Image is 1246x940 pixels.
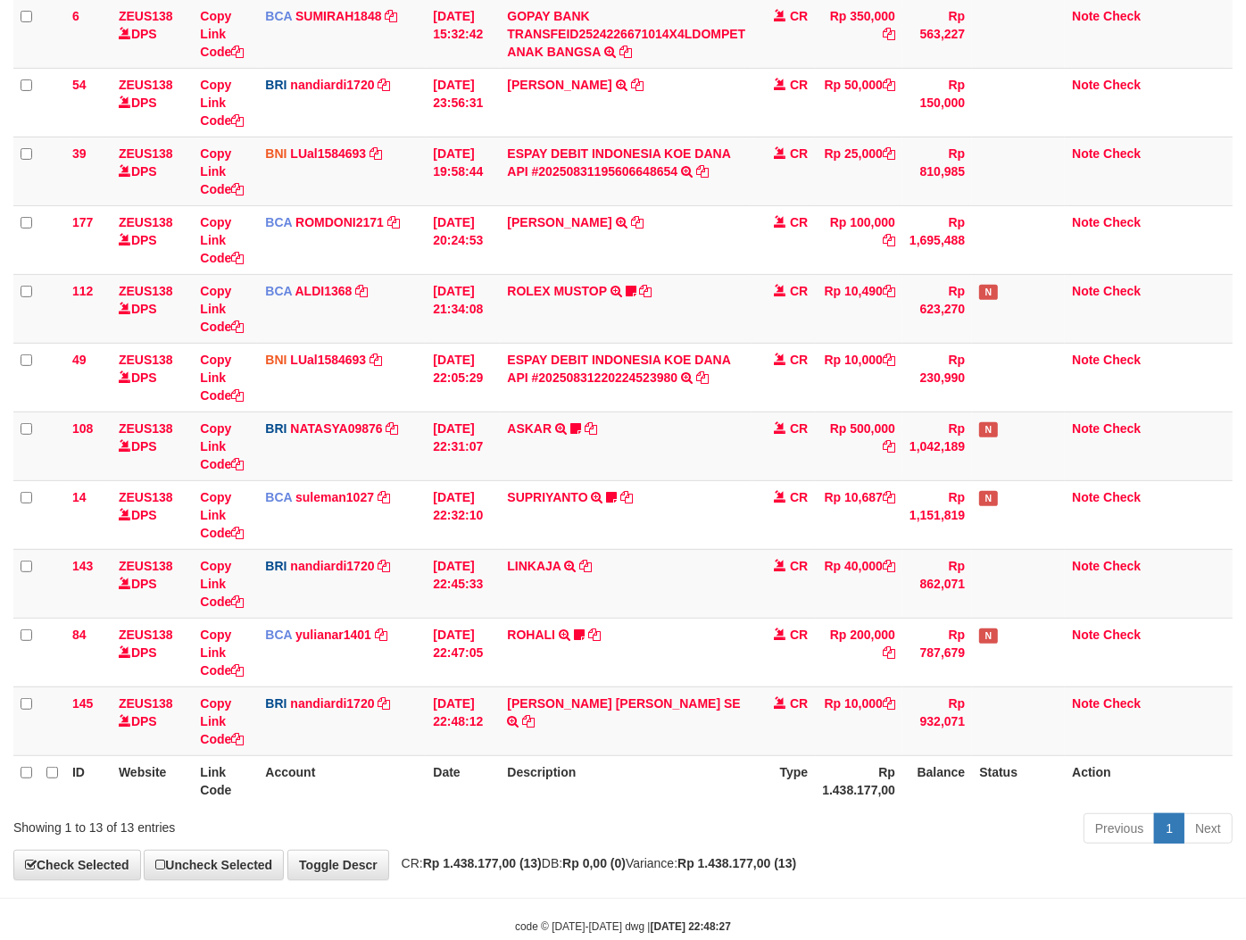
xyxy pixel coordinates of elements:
td: Rp 150,000 [902,68,972,137]
a: Check [1103,146,1141,161]
span: CR [790,559,808,573]
strong: Rp 1.438.177,00 (13) [677,856,796,870]
a: ZEUS138 [119,421,173,436]
a: Note [1072,146,1100,161]
a: Copy Link Code [200,146,244,196]
div: Showing 1 to 13 of 13 entries [13,811,506,836]
td: [DATE] 22:05:29 [426,343,500,412]
th: Description [500,755,752,806]
td: [DATE] 21:34:08 [426,274,500,343]
a: Copy yulianar1401 to clipboard [375,628,387,642]
span: CR [790,215,808,229]
td: DPS [112,137,193,205]
td: Rp 1,151,819 [902,480,972,549]
a: yulianar1401 [295,628,371,642]
a: Uncheck Selected [144,850,284,880]
span: BRI [265,559,287,573]
a: Note [1072,628,1100,642]
a: Copy nandiardi1720 to clipboard [378,559,390,573]
td: DPS [112,205,193,274]
a: Check [1103,628,1141,642]
a: Copy nandiardi1720 to clipboard [378,78,390,92]
a: Copy ESPAY DEBIT INDONESIA KOE DANA API #20250831220224523980 to clipboard [696,370,709,385]
td: Rp 10,490 [815,274,902,343]
td: Rp 230,990 [902,343,972,412]
a: Note [1072,284,1100,298]
td: DPS [112,549,193,618]
a: Copy SUPRIYANTO to clipboard [620,490,633,504]
a: Copy Link Code [200,284,244,334]
a: Copy ROMDONI2171 to clipboard [387,215,400,229]
strong: Rp 0,00 (0) [562,856,626,870]
a: Previous [1084,813,1155,844]
a: Note [1072,353,1100,367]
a: Note [1072,9,1100,23]
span: 14 [72,490,87,504]
a: 1 [1154,813,1184,844]
a: Copy suleman1027 to clipboard [378,490,390,504]
a: nandiardi1720 [290,78,374,92]
a: Copy Rp 10,000 to clipboard [883,696,895,711]
span: BRI [265,696,287,711]
td: Rp 100,000 [815,205,902,274]
span: CR: DB: Variance: [393,856,797,870]
td: Rp 810,985 [902,137,972,205]
a: Copy SUMIRAH1848 to clipboard [385,9,397,23]
span: 39 [72,146,87,161]
a: [PERSON_NAME] [507,78,611,92]
a: Copy Link Code [200,559,244,609]
span: CR [790,490,808,504]
span: Has Note [979,285,997,300]
a: NATASYA09876 [290,421,382,436]
th: Balance [902,755,972,806]
a: Copy Rp 25,000 to clipboard [883,146,895,161]
a: ESPAY DEBIT INDONESIA KOE DANA API #20250831195606648654 [507,146,730,179]
a: Copy Link Code [200,9,244,59]
a: Check [1103,421,1141,436]
td: Rp 10,687 [815,480,902,549]
td: Rp 1,695,488 [902,205,972,274]
a: Copy Link Code [200,353,244,403]
a: ALDI1368 [295,284,353,298]
a: Copy Rp 500,000 to clipboard [883,439,895,453]
a: ASKAR [507,421,552,436]
a: Note [1072,421,1100,436]
a: ESPAY DEBIT INDONESIA KOE DANA API #20250831220224523980 [507,353,730,385]
span: BCA [265,490,292,504]
a: Copy ESPAY DEBIT INDONESIA KOE DANA API #20250831195606648654 to clipboard [696,164,709,179]
a: ZEUS138 [119,559,173,573]
th: Status [972,755,1065,806]
span: BCA [265,284,292,298]
span: 145 [72,696,93,711]
a: Note [1072,696,1100,711]
a: ZEUS138 [119,9,173,23]
span: 177 [72,215,93,229]
strong: [DATE] 22:48:27 [651,920,731,933]
td: [DATE] 20:24:53 [426,205,500,274]
a: Copy Link Code [200,696,244,746]
a: Copy ROHALI to clipboard [588,628,601,642]
a: Copy Link Code [200,215,244,265]
a: Copy Rp 10,490 to clipboard [883,284,895,298]
span: CR [790,9,808,23]
td: Rp 787,679 [902,618,972,686]
a: Copy LUal1584693 to clipboard [370,146,382,161]
td: DPS [112,343,193,412]
td: Rp 10,000 [815,686,902,755]
span: CR [790,421,808,436]
span: 108 [72,421,93,436]
td: [DATE] 22:47:05 [426,618,500,686]
td: Rp 932,071 [902,686,972,755]
a: Check [1103,215,1141,229]
td: [DATE] 19:58:44 [426,137,500,205]
a: Note [1072,559,1100,573]
a: ZEUS138 [119,628,173,642]
span: BCA [265,628,292,642]
a: Copy LINKAJA to clipboard [579,559,592,573]
a: LUal1584693 [290,146,366,161]
td: [DATE] 22:31:07 [426,412,500,480]
span: BNI [265,146,287,161]
span: CR [790,284,808,298]
a: Check Selected [13,850,141,880]
td: Rp 25,000 [815,137,902,205]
